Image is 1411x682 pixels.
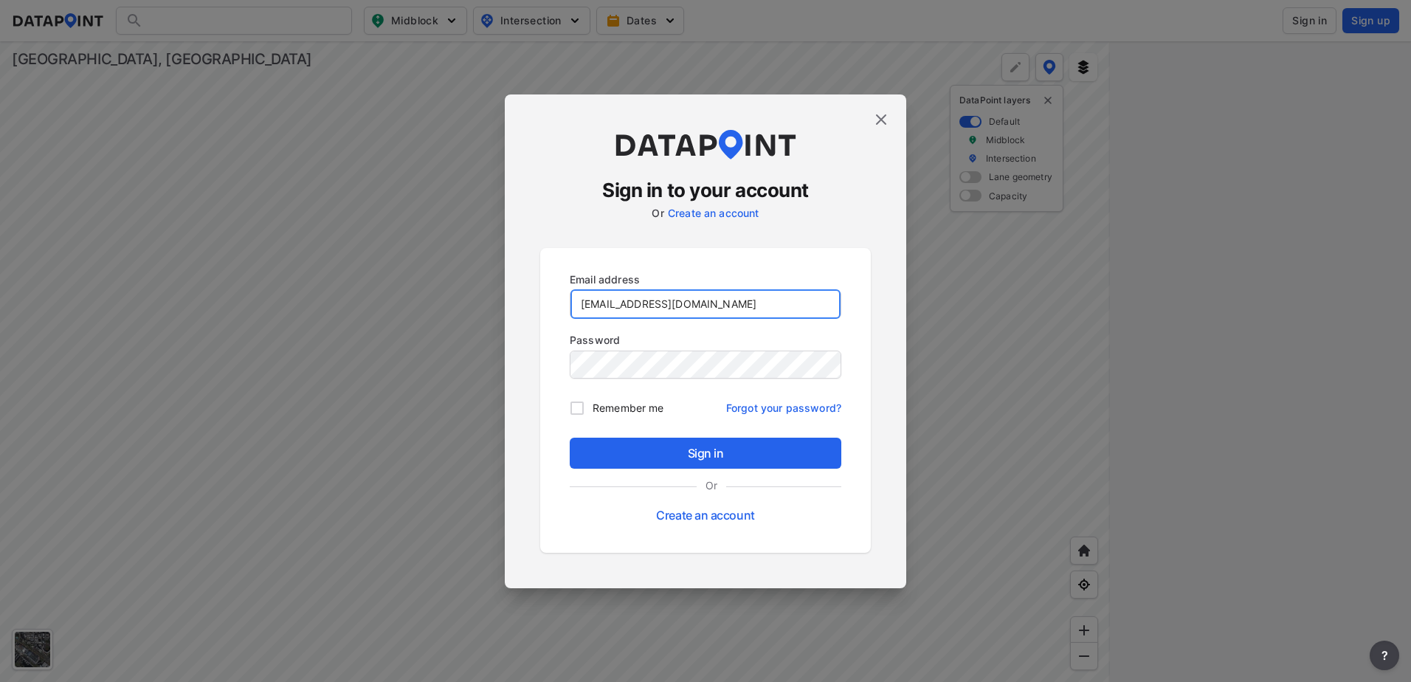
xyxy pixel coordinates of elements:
[726,393,841,416] a: Forgot your password?
[570,272,841,287] p: Email address
[652,207,663,219] label: Or
[570,332,841,348] p: Password
[570,289,841,319] input: you@example.com
[582,444,829,462] span: Sign in
[593,400,663,416] span: Remember me
[668,207,759,219] a: Create an account
[1370,641,1399,670] button: more
[613,130,798,159] img: dataPointLogo.9353c09d.svg
[697,478,726,493] label: Or
[570,438,841,469] button: Sign in
[656,508,754,523] a: Create an account
[1379,647,1390,664] span: ?
[872,111,890,128] img: close.efbf2170.svg
[540,177,871,204] h3: Sign in to your account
